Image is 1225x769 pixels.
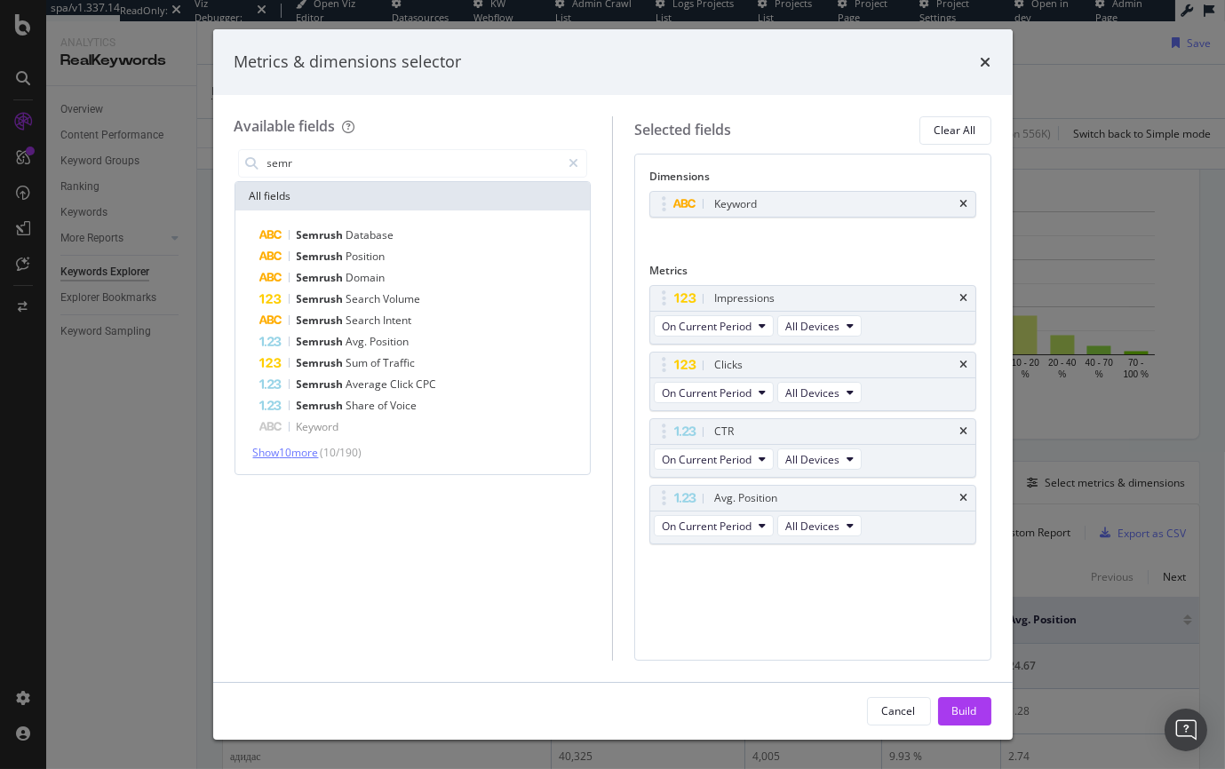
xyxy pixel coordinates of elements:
[297,313,346,328] span: Semrush
[297,270,346,285] span: Semrush
[777,315,862,337] button: All Devices
[266,150,561,177] input: Search by field name
[346,398,378,413] span: Share
[662,319,752,334] span: On Current Period
[714,289,775,307] div: Impressions
[235,51,462,74] div: Metrics & dimensions selector
[649,418,976,478] div: CTRtimesOn Current PeriodAll Devices
[649,263,976,285] div: Metrics
[297,249,346,264] span: Semrush
[777,515,862,536] button: All Devices
[297,355,346,370] span: Semrush
[662,519,752,534] span: On Current Period
[785,452,839,467] span: All Devices
[714,423,734,440] div: CTR
[384,355,416,370] span: Traffic
[346,334,370,349] span: Avg.
[346,249,386,264] span: Position
[346,377,391,392] span: Average
[654,448,774,470] button: On Current Period
[785,319,839,334] span: All Devices
[960,426,968,437] div: times
[297,334,346,349] span: Semrush
[649,169,976,191] div: Dimensions
[378,398,391,413] span: of
[1165,709,1207,751] div: Open Intercom Messenger
[253,445,319,460] span: Show 10 more
[297,227,346,242] span: Semrush
[321,445,362,460] span: ( 10 / 190 )
[714,489,777,507] div: Avg. Position
[785,519,839,534] span: All Devices
[654,515,774,536] button: On Current Period
[714,195,757,213] div: Keyword
[384,291,421,306] span: Volume
[297,377,346,392] span: Semrush
[649,191,976,218] div: Keywordtimes
[952,703,977,718] div: Build
[297,419,339,434] span: Keyword
[981,51,991,74] div: times
[960,493,968,503] div: times
[960,199,968,210] div: times
[235,182,591,210] div: All fields
[654,382,774,403] button: On Current Period
[938,697,991,725] button: Build
[777,448,862,470] button: All Devices
[346,355,371,370] span: Sum
[346,313,384,328] span: Search
[235,116,336,136] div: Available fields
[935,123,976,138] div: Clear All
[714,356,743,374] div: Clicks
[384,313,412,328] span: Intent
[346,291,384,306] span: Search
[391,377,417,392] span: Click
[370,334,410,349] span: Position
[777,382,862,403] button: All Devices
[391,398,418,413] span: Voice
[417,377,437,392] span: CPC
[662,385,752,400] span: On Current Period
[960,293,968,304] div: times
[634,120,731,140] div: Selected fields
[371,355,384,370] span: of
[662,452,752,467] span: On Current Period
[346,227,394,242] span: Database
[346,270,386,285] span: Domain
[213,29,1013,740] div: modal
[960,360,968,370] div: times
[649,485,976,544] div: Avg. PositiontimesOn Current PeriodAll Devices
[785,385,839,400] span: All Devices
[654,315,774,337] button: On Current Period
[297,398,346,413] span: Semrush
[297,291,346,306] span: Semrush
[882,703,916,718] div: Cancel
[919,116,991,145] button: Clear All
[649,352,976,411] div: ClickstimesOn Current PeriodAll Devices
[867,697,931,725] button: Cancel
[649,285,976,345] div: ImpressionstimesOn Current PeriodAll Devices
